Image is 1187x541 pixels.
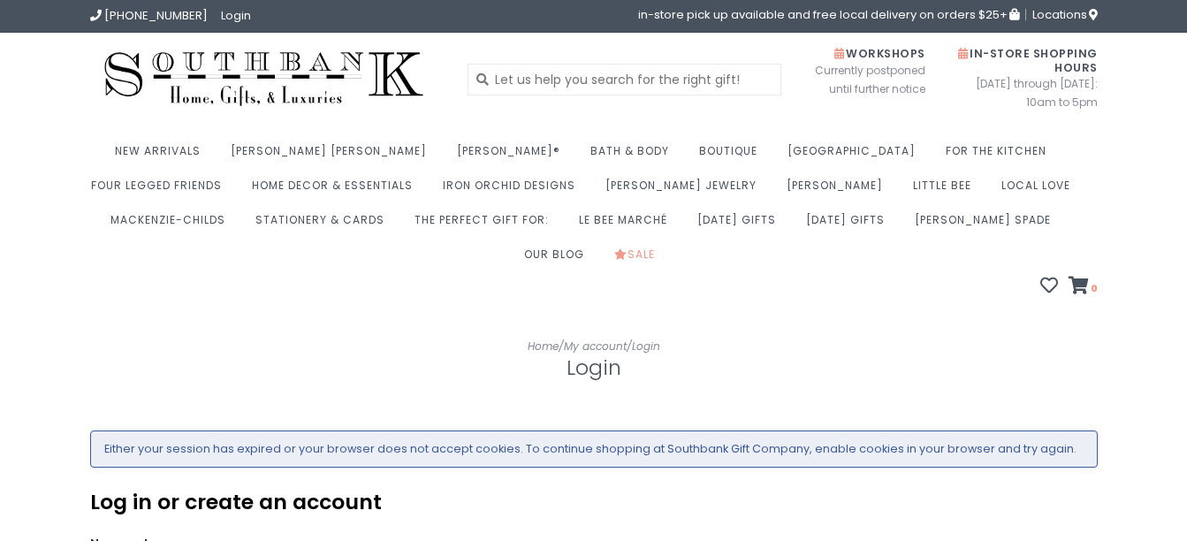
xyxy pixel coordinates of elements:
[605,173,765,208] a: [PERSON_NAME] Jewelry
[788,139,924,173] a: [GEOGRAPHIC_DATA]
[834,46,925,61] span: Workshops
[915,208,1060,242] a: [PERSON_NAME] Spade
[90,490,1098,515] div: Log in or create an account
[1001,173,1079,208] a: Local Love
[579,208,676,242] a: Le Bee Marché
[913,173,980,208] a: Little Bee
[699,139,766,173] a: Boutique
[90,7,208,24] a: [PHONE_NUMBER]
[1089,281,1098,295] span: 0
[952,74,1098,111] span: [DATE] through [DATE]: 10am to 5pm
[443,173,584,208] a: Iron Orchid Designs
[110,208,234,242] a: MacKenzie-Childs
[697,208,785,242] a: [DATE] Gifts
[793,61,925,98] span: Currently postponed until further notice
[638,9,1019,20] span: in-store pick up available and free local delivery on orders $25+
[564,339,627,354] a: My account
[91,173,231,208] a: Four Legged Friends
[415,208,558,242] a: The perfect gift for:
[632,339,660,354] a: Login
[787,173,892,208] a: [PERSON_NAME]
[1025,9,1098,20] a: Locations
[468,64,781,95] input: Let us help you search for the right gift!
[221,7,251,24] a: Login
[528,339,559,354] a: Home
[614,242,664,277] a: Sale
[90,46,438,112] img: Southbank Gift Company -- Home, Gifts, and Luxuries
[806,208,894,242] a: [DATE] Gifts
[252,173,422,208] a: Home Decor & Essentials
[255,208,393,242] a: Stationery & Cards
[1032,6,1098,23] span: Locations
[115,139,209,173] a: New Arrivals
[946,139,1055,173] a: For the Kitchen
[1069,278,1098,296] a: 0
[958,46,1098,75] span: In-Store Shopping Hours
[590,139,678,173] a: Bath & Body
[457,139,569,173] a: [PERSON_NAME]®
[524,242,593,277] a: Our Blog
[231,139,436,173] a: [PERSON_NAME] [PERSON_NAME]
[104,7,208,24] span: [PHONE_NUMBER]
[104,440,1084,458] li: Either your session has expired or your browser does not accept cookies. To continue shopping at ...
